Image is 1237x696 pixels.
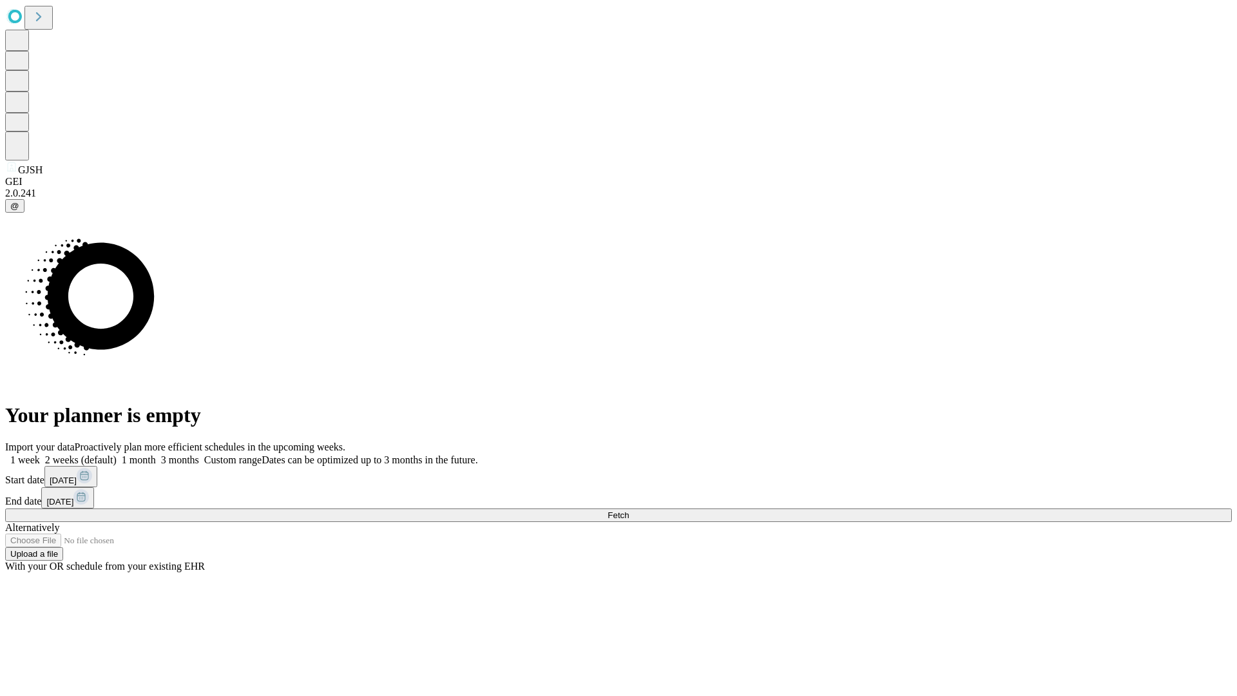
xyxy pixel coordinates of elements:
span: 1 month [122,454,156,465]
button: [DATE] [44,466,97,487]
span: Import your data [5,441,75,452]
span: Dates can be optimized up to 3 months in the future. [262,454,477,465]
span: @ [10,201,19,211]
h1: Your planner is empty [5,403,1232,427]
span: Custom range [204,454,262,465]
span: 1 week [10,454,40,465]
span: 2 weeks (default) [45,454,117,465]
div: GEI [5,176,1232,188]
span: [DATE] [50,476,77,485]
div: Start date [5,466,1232,487]
span: GJSH [18,164,43,175]
span: Proactively plan more efficient schedules in the upcoming weeks. [75,441,345,452]
span: Fetch [608,510,629,520]
span: 3 months [161,454,199,465]
span: [DATE] [46,497,73,507]
button: [DATE] [41,487,94,508]
span: Alternatively [5,522,59,533]
div: 2.0.241 [5,188,1232,199]
div: End date [5,487,1232,508]
button: Fetch [5,508,1232,522]
span: With your OR schedule from your existing EHR [5,561,205,572]
button: Upload a file [5,547,63,561]
button: @ [5,199,24,213]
